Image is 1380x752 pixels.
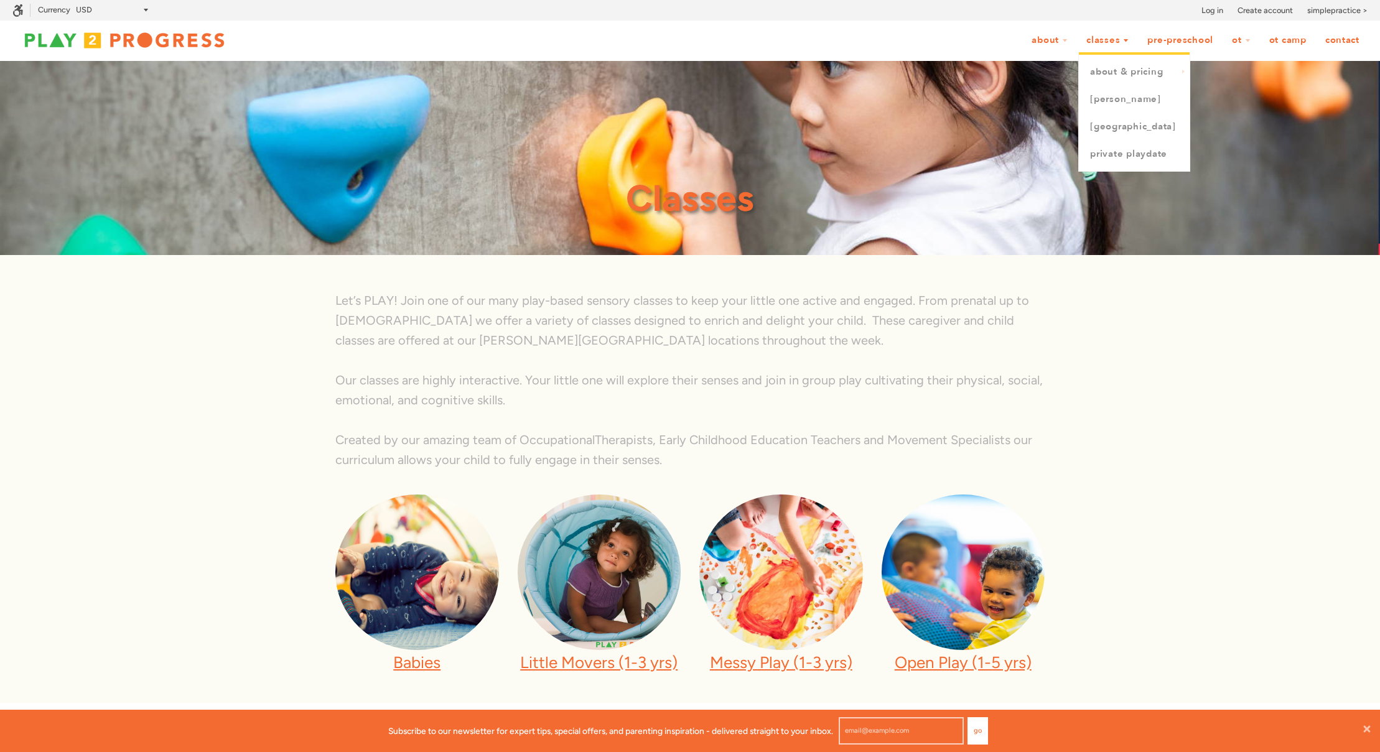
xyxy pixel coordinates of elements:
a: simplepractice > [1307,4,1368,17]
label: Currency [38,5,70,14]
button: Go [967,717,988,745]
a: OT Camp [1261,29,1315,52]
input: email@example.com [839,717,964,745]
a: About [1023,29,1076,52]
a: Babies [393,652,441,672]
a: About & Pricing [1079,58,1190,86]
p: Our classes are highly interactive. Your little one will explore their senses and join in group p... [335,370,1045,410]
a: Private Playdate [1079,141,1190,168]
p: Subscribe to our newsletter for expert tips, special offers, and parenting inspiration - delivere... [388,724,833,738]
a: OT [1224,29,1259,52]
a: Open Play (1-5 yrs) [895,652,1032,672]
a: Little Movers (1-3 yrs) [520,652,678,672]
a: Pre-Preschool [1139,29,1221,52]
a: [GEOGRAPHIC_DATA] [1079,113,1190,141]
a: Create account [1238,4,1293,17]
img: Play2Progress logo [12,28,236,53]
a: Contact [1317,29,1368,52]
a: Log in [1201,4,1223,17]
p: Created by our amazing team of OccupationalTherapists, Early Childhood Education Teachers and Mov... [335,430,1045,470]
p: Let’s PLAY! Join one of our many play-based sensory classes to keep your little one active and en... [335,290,1045,350]
a: Classes [1078,29,1137,52]
a: [PERSON_NAME] [1079,86,1190,113]
a: Messy Play (1-3 yrs) [710,652,852,672]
